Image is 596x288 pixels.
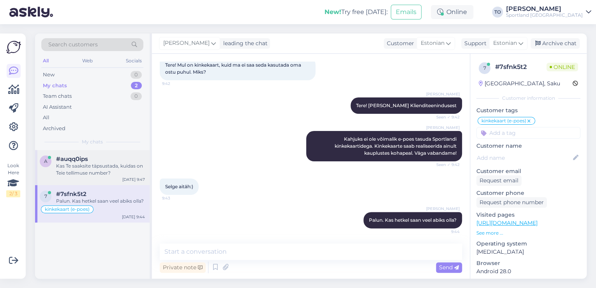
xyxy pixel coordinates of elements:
[391,5,421,19] button: Emails
[476,106,580,115] p: Customer tags
[430,162,460,168] span: Seen ✓ 9:42
[324,8,341,16] b: New!
[493,39,517,48] span: Estonian
[492,7,503,18] div: TO
[479,80,560,88] div: [GEOGRAPHIC_DATA], Saku
[476,197,547,208] div: Request phone number
[122,214,145,220] div: [DATE] 9:44
[56,155,88,163] span: #auqq0ips
[160,262,206,273] div: Private note
[481,118,526,123] span: kinkekaart (e-poes)
[430,114,460,120] span: Seen ✓ 9:42
[44,193,47,199] span: 7
[124,56,143,66] div: Socials
[44,158,48,164] span: a
[476,127,580,139] input: Add a tag
[6,190,20,197] div: 2 / 3
[476,248,580,256] p: [MEDICAL_DATA]
[461,39,487,48] div: Support
[130,71,142,79] div: 0
[547,63,578,71] span: Online
[56,191,86,198] span: #7sfnk5t2
[369,217,457,223] span: Palun. Kas hetkel saan veel abiks olla?
[476,142,580,150] p: Customer name
[506,6,591,18] a: [PERSON_NAME]Sportland [GEOGRAPHIC_DATA]
[56,198,145,205] div: Palun. Kas hetkel saan veel abiks olla?
[122,177,145,182] div: [DATE] 9:47
[335,136,458,156] span: Kahjuks ei ole võimalik e-poes tasuda Sportlandi kinkekaartidega. Kinkekaarte saab realiseerida a...
[43,92,72,100] div: Team chats
[45,207,90,212] span: kinkekaart (e-poes)
[476,95,580,102] div: Customer information
[476,175,522,186] div: Request email
[56,163,145,177] div: Kas Te saaksite täpsustada, kuidas on Teie tellimuse number?
[6,162,20,197] div: Look Here
[426,206,460,212] span: [PERSON_NAME]
[6,40,21,55] img: Askly Logo
[421,39,444,48] span: Estonian
[476,189,580,197] p: Customer phone
[162,195,191,201] span: 9:43
[163,39,210,48] span: [PERSON_NAME]
[165,62,302,75] span: Tere! Mul on kinkekaart, kuid ma ei saa seda kasutada oma ostu puhul. Miks?
[43,114,49,122] div: All
[43,103,72,111] div: AI Assistant
[477,154,571,162] input: Add name
[495,62,547,72] div: # 7sfnk5t2
[43,82,67,90] div: My chats
[43,125,65,133] div: Archived
[531,38,580,49] div: Archive chat
[483,65,486,71] span: 7
[384,39,414,48] div: Customer
[431,5,473,19] div: Online
[506,6,583,12] div: [PERSON_NAME]
[430,229,460,235] span: 9:44
[439,264,459,271] span: Send
[426,125,460,131] span: [PERSON_NAME]
[476,167,580,175] p: Customer email
[130,92,142,100] div: 0
[426,91,460,97] span: [PERSON_NAME]
[476,211,580,219] p: Visited pages
[476,259,580,267] p: Browser
[43,71,55,79] div: New
[476,219,538,226] a: [URL][DOMAIN_NAME]
[48,41,98,49] span: Search customers
[82,138,103,145] span: My chats
[476,240,580,248] p: Operating system
[81,56,94,66] div: Web
[41,56,50,66] div: All
[356,102,457,108] span: Tere! [PERSON_NAME] Klienditeenindusest
[220,39,268,48] div: leading the chat
[165,184,193,189] span: Selge aitäh:)
[324,7,388,17] div: Try free [DATE]:
[476,267,580,276] p: Android 28.0
[131,82,142,90] div: 2
[506,12,583,18] div: Sportland [GEOGRAPHIC_DATA]
[162,81,191,87] span: 9:42
[476,230,580,237] p: See more ...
